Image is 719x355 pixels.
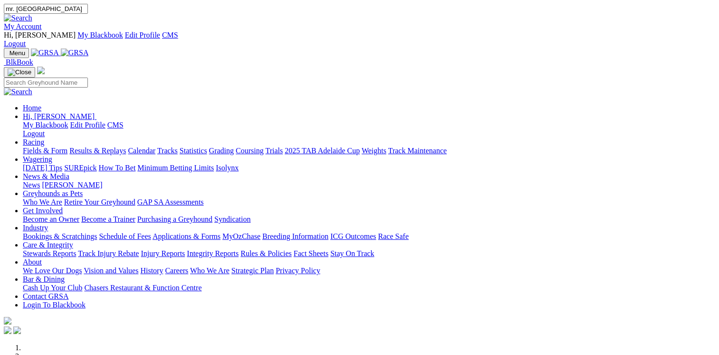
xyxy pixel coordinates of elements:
[8,69,31,76] img: Close
[140,266,163,275] a: History
[222,232,260,240] a: MyOzChase
[23,258,42,266] a: About
[37,67,45,74] img: logo-grsa-white.png
[4,48,29,58] button: Toggle navigation
[23,198,715,207] div: Greyhounds as Pets
[23,232,715,241] div: Industry
[23,215,79,223] a: Become an Owner
[23,232,97,240] a: Bookings & Scratchings
[23,275,65,283] a: Bar & Dining
[23,181,715,189] div: News & Media
[137,198,204,206] a: GAP SA Assessments
[137,215,212,223] a: Purchasing a Greyhound
[23,129,45,138] a: Logout
[157,147,178,155] a: Tracks
[64,198,135,206] a: Retire Your Greyhound
[23,147,67,155] a: Fields & Form
[13,326,21,334] img: twitter.svg
[23,104,41,112] a: Home
[78,249,139,257] a: Track Injury Rebate
[23,224,48,232] a: Industry
[23,266,82,275] a: We Love Our Dogs
[209,147,234,155] a: Grading
[23,121,68,129] a: My Blackbook
[240,249,292,257] a: Rules & Policies
[378,232,408,240] a: Race Safe
[4,317,11,325] img: logo-grsa-white.png
[23,198,62,206] a: Who We Are
[99,232,151,240] a: Schedule of Fees
[23,215,715,224] div: Get Involved
[81,215,135,223] a: Become a Trainer
[4,14,32,22] img: Search
[23,266,715,275] div: About
[23,164,62,172] a: [DATE] Tips
[294,249,328,257] a: Fact Sheets
[77,31,123,39] a: My Blackbook
[23,138,44,146] a: Racing
[84,266,138,275] a: Vision and Values
[6,58,33,66] span: BlkBook
[187,249,239,257] a: Integrity Reports
[23,284,82,292] a: Cash Up Your Club
[4,4,88,14] input: Search
[69,147,126,155] a: Results & Replays
[84,284,201,292] a: Chasers Restaurant & Function Centre
[190,266,230,275] a: Who We Are
[4,326,11,334] img: facebook.svg
[4,31,715,48] div: My Account
[4,39,26,48] a: Logout
[141,249,185,257] a: Injury Reports
[330,249,374,257] a: Stay On Track
[107,121,124,129] a: CMS
[23,164,715,172] div: Wagering
[4,88,32,96] img: Search
[262,232,328,240] a: Breeding Information
[162,31,178,39] a: CMS
[4,22,42,30] a: My Account
[23,292,68,300] a: Contact GRSA
[4,58,33,66] a: BlkBook
[180,147,207,155] a: Statistics
[61,49,89,57] img: GRSA
[285,147,360,155] a: 2025 TAB Adelaide Cup
[165,266,188,275] a: Careers
[23,112,95,120] span: Hi, [PERSON_NAME]
[23,189,83,197] a: Greyhounds as Pets
[42,181,102,189] a: [PERSON_NAME]
[137,164,214,172] a: Minimum Betting Limits
[64,164,96,172] a: SUREpick
[362,147,386,155] a: Weights
[231,266,274,275] a: Strategic Plan
[23,121,715,138] div: Hi, [PERSON_NAME]
[23,147,715,155] div: Racing
[276,266,320,275] a: Privacy Policy
[23,155,52,163] a: Wagering
[23,249,715,258] div: Care & Integrity
[388,147,447,155] a: Track Maintenance
[70,121,105,129] a: Edit Profile
[214,215,250,223] a: Syndication
[23,241,73,249] a: Care & Integrity
[23,172,69,180] a: News & Media
[330,232,376,240] a: ICG Outcomes
[23,284,715,292] div: Bar & Dining
[216,164,239,172] a: Isolynx
[99,164,136,172] a: How To Bet
[4,78,88,88] input: Search
[23,301,86,309] a: Login To Blackbook
[23,207,63,215] a: Get Involved
[23,249,76,257] a: Stewards Reports
[125,31,160,39] a: Edit Profile
[23,112,96,120] a: Hi, [PERSON_NAME]
[23,181,40,189] a: News
[4,67,35,78] button: Toggle navigation
[4,31,76,39] span: Hi, [PERSON_NAME]
[128,147,155,155] a: Calendar
[236,147,264,155] a: Coursing
[31,49,59,57] img: GRSA
[10,49,25,57] span: Menu
[265,147,283,155] a: Trials
[153,232,220,240] a: Applications & Forms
